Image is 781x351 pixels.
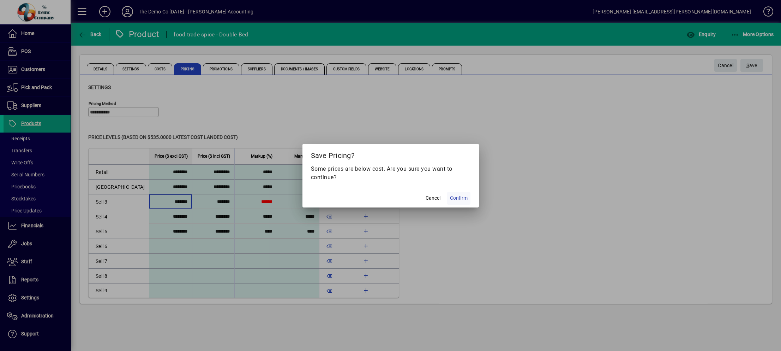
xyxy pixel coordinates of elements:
h2: Save Pricing? [302,144,479,164]
button: Confirm [447,192,470,205]
button: Cancel [422,192,444,205]
p: Some prices are below cost. Are you sure you want to continue? [311,165,470,182]
span: Cancel [426,194,440,202]
span: Confirm [450,194,468,202]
